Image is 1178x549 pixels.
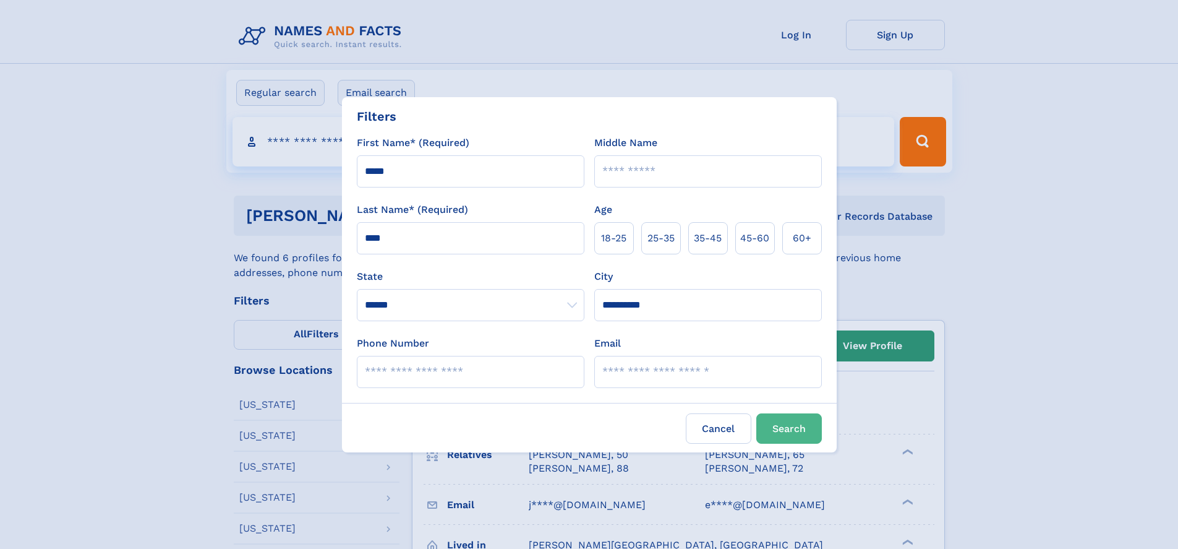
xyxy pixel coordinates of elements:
button: Search [756,413,822,444]
span: 18‑25 [601,231,626,246]
span: 60+ [793,231,811,246]
span: 25‑35 [647,231,675,246]
span: 35‑45 [694,231,722,246]
label: Last Name* (Required) [357,202,468,217]
label: Age [594,202,612,217]
div: Filters [357,107,396,126]
label: Middle Name [594,136,657,150]
label: City [594,269,613,284]
label: State [357,269,584,284]
label: Cancel [686,413,751,444]
label: First Name* (Required) [357,136,469,150]
label: Email [594,336,621,351]
span: 45‑60 [740,231,769,246]
label: Phone Number [357,336,429,351]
